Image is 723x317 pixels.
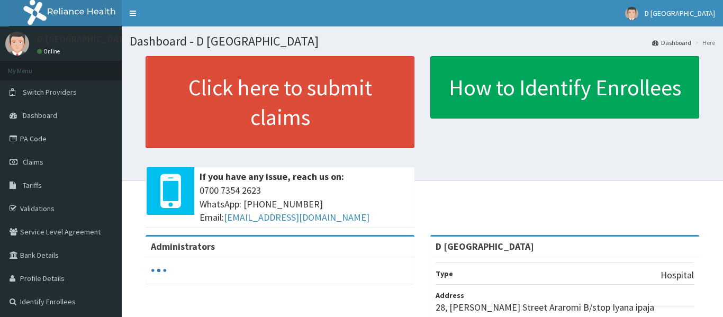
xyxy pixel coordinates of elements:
a: Dashboard [652,38,691,47]
span: Dashboard [23,111,57,120]
a: Online [37,48,62,55]
strong: D [GEOGRAPHIC_DATA] [436,240,534,252]
a: Click here to submit claims [146,56,414,148]
span: Switch Providers [23,87,77,97]
b: Administrators [151,240,215,252]
b: Type [436,269,453,278]
p: Hospital [661,268,694,282]
a: [EMAIL_ADDRESS][DOMAIN_NAME] [224,211,369,223]
span: D [GEOGRAPHIC_DATA] [645,8,715,18]
span: 0700 7354 2623 WhatsApp: [PHONE_NUMBER] Email: [200,184,409,224]
svg: audio-loading [151,262,167,278]
b: If you have any issue, reach us on: [200,170,344,183]
p: D [GEOGRAPHIC_DATA] [37,34,132,44]
b: Address [436,291,464,300]
img: User Image [625,7,638,20]
a: How to Identify Enrollees [430,56,699,119]
li: Here [692,38,715,47]
h1: Dashboard - D [GEOGRAPHIC_DATA] [130,34,715,48]
img: User Image [5,32,29,56]
span: Tariffs [23,180,42,190]
span: Claims [23,157,43,167]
